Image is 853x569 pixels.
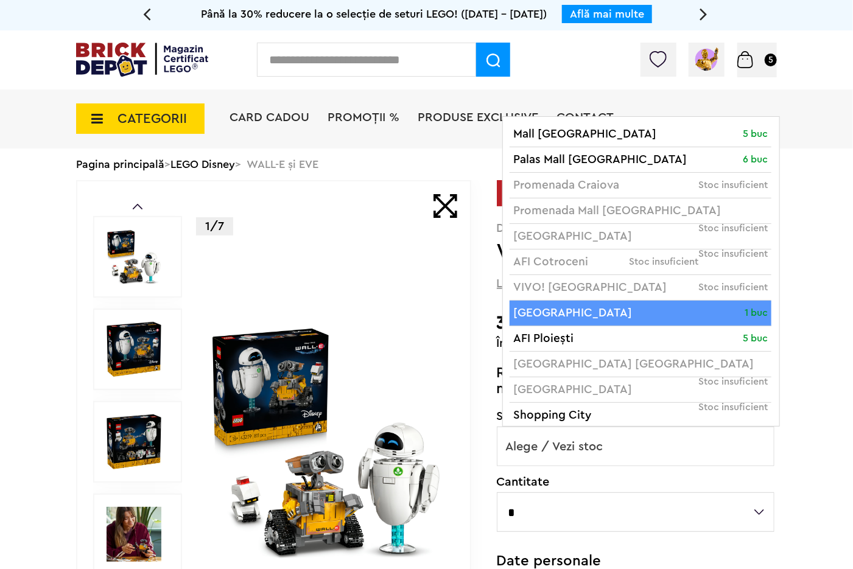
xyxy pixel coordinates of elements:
[510,301,771,326] li: [GEOGRAPHIC_DATA]
[497,241,737,263] h1: WALL-E şi EVE
[698,399,768,416] span: Stoc insuficient
[570,9,644,19] a: Află mai multe
[230,111,309,124] a: Card Cadou
[107,229,161,284] img: WALL-E şi EVE
[497,180,562,206] div: NOU
[107,414,161,469] img: WALL-E şi EVE LEGO 43279
[510,173,771,198] li: Promenada Craiova
[510,275,771,301] li: VIVO! [GEOGRAPHIC_DATA]
[629,253,698,271] span: Stoc insuficient
[497,275,583,292] span: Lasă o recenzie
[107,322,161,377] img: WALL-E şi EVE
[765,54,777,66] small: 5
[497,410,774,422] label: Selectează magazinul
[497,554,774,568] h3: Date personale
[497,222,777,234] p: Disney | Cod: 43279
[497,365,774,397] p: Rezervă produsul sau verifică stocul din magazin
[698,220,768,237] span: Stoc insuficient
[201,9,547,19] span: Până la 30% reducere la o selecție de seturi LEGO! ([DATE] - [DATE])
[743,424,768,442] span: 8 buc
[510,122,771,147] li: Mall [GEOGRAPHIC_DATA]
[698,373,768,391] span: Stoc insuficient
[510,403,771,445] li: Shopping City [GEOGRAPHIC_DATA]
[743,151,768,169] span: 6 buc
[510,377,771,403] li: [GEOGRAPHIC_DATA]
[418,111,538,124] a: Produse exclusive
[510,224,771,250] li: [GEOGRAPHIC_DATA]
[698,176,768,194] span: Stoc insuficient
[556,111,614,124] a: Contact
[745,304,768,322] span: 1 buc
[510,352,771,377] li: [GEOGRAPHIC_DATA] [GEOGRAPHIC_DATA]
[510,147,771,173] li: Palas Mall [GEOGRAPHIC_DATA]
[196,217,233,236] p: 1/7
[743,125,768,143] span: 5 buc
[133,204,142,209] a: Prev
[510,326,771,352] li: AFI Ploiești
[497,337,777,349] div: În stoc
[497,476,774,488] label: Cantitate
[107,507,161,562] img: Seturi Lego WALL-E şi EVE
[743,330,768,347] span: 5 buc
[209,325,444,560] img: WALL-E şi EVE
[497,312,777,334] h2: 375.99Lei
[510,250,771,275] li: AFI Cotroceni
[698,245,768,263] span: Stoc insuficient
[698,279,768,296] span: Stoc insuficient
[510,198,771,224] li: Promenada Mall [GEOGRAPHIC_DATA]
[497,427,774,466] span: Alege / Vezi stoc
[328,111,399,124] a: PROMOȚII %
[497,427,774,466] span: Alege / Vezi stoc
[118,112,187,125] span: CATEGORII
